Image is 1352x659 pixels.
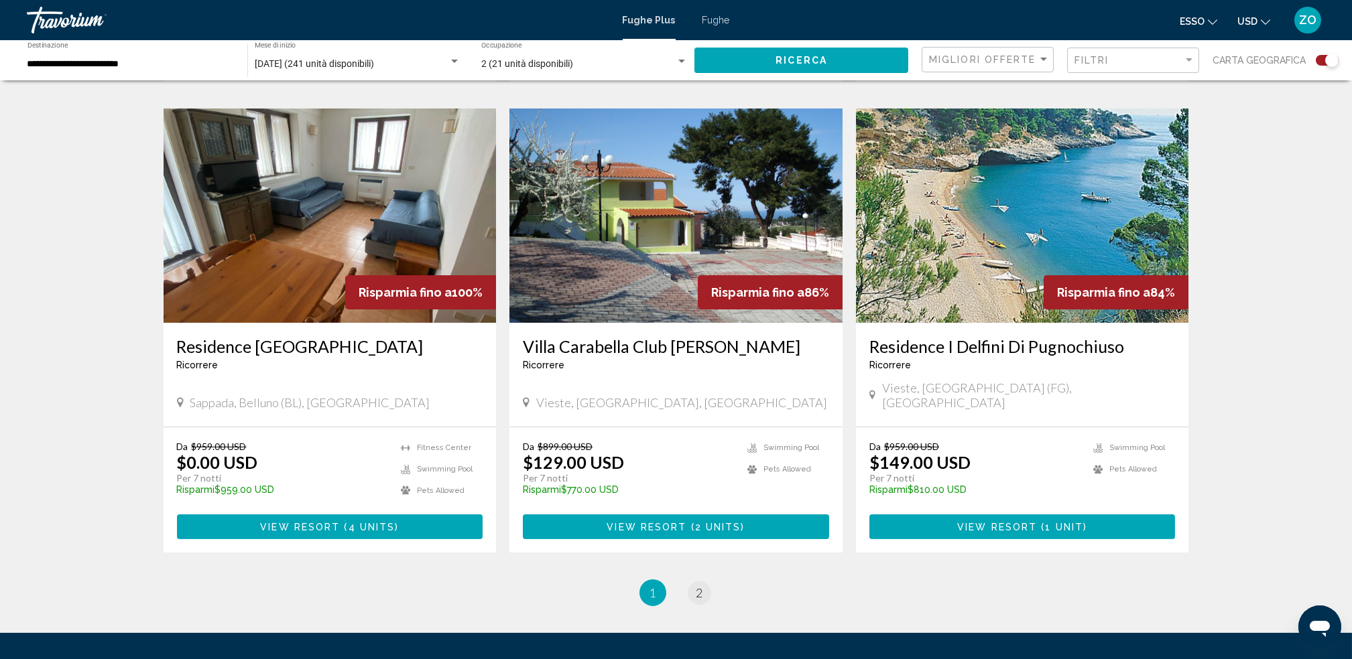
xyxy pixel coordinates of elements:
font: $0.00 USD [177,452,258,472]
img: 1644I01L.jpg [856,108,1189,323]
p: Per 7 notti [869,472,1081,484]
button: View Resort(4 units) [177,514,483,539]
font: $810.00 USD [869,484,967,495]
font: $959.00 USD [177,484,275,495]
span: ( ) [1037,522,1087,532]
span: 1 unit [1045,522,1083,532]
span: 2 (21 unità disponibili) [481,58,573,69]
a: Fughe [702,15,730,25]
button: Menu utente [1290,6,1325,34]
span: Swimming Pool [1109,443,1165,452]
iframe: Pulsante per aprire la finestra di messaggistica [1298,605,1341,648]
button: View Resort(2 units) [523,514,829,539]
span: esso [1180,16,1205,27]
div: 86% [698,275,843,309]
p: Per 7 notti [177,472,388,484]
span: Filtri [1074,55,1109,66]
span: View Resort [607,522,686,532]
span: USD [1237,16,1257,27]
span: Risparmia fino a [359,285,452,299]
span: Pets Allowed [763,465,811,473]
font: $149.00 USD [869,452,971,472]
button: Ricerca [694,48,908,72]
span: Ricerca [776,56,827,66]
span: Swimming Pool [763,443,819,452]
span: $959.00 USD [884,441,939,452]
button: Cambia valuta [1237,11,1270,31]
span: $959.00 USD [192,441,247,452]
span: Da [177,441,188,452]
button: View Resort(1 unit) [869,514,1176,539]
span: Risparmia fino a [711,285,804,299]
span: ZO [1299,13,1316,27]
span: Vieste, [GEOGRAPHIC_DATA], [GEOGRAPHIC_DATA] [536,395,827,410]
button: Filtro [1067,47,1199,74]
mat-select: Ordina per [929,54,1050,66]
span: 1 [650,585,656,600]
a: Residence I Delfini Di Pugnochiuso [869,336,1176,356]
span: Risparmi [177,484,215,495]
span: View Resort [957,522,1037,532]
a: Fughe Plus [623,15,676,25]
span: $899.00 USD [538,441,593,452]
p: Per 7 notti [523,472,734,484]
span: Vieste, [GEOGRAPHIC_DATA] (FG), [GEOGRAPHIC_DATA] [882,380,1175,410]
a: Residence [GEOGRAPHIC_DATA] [177,336,483,356]
span: Sappada, Belluno (BL), [GEOGRAPHIC_DATA] [190,395,430,410]
span: Ricorrere [523,360,564,370]
a: Travorium [27,7,609,33]
button: Cambia lingua [1180,11,1217,31]
span: Fitness Center [417,443,471,452]
span: Da [523,441,534,452]
font: $770.00 USD [523,484,619,495]
span: Risparmi [869,484,908,495]
div: 100% [345,275,496,309]
div: 84% [1044,275,1188,309]
span: Risparmia fino a [1057,285,1150,299]
font: $129.00 USD [523,452,624,472]
span: Ricorrere [177,360,219,370]
span: 2 units [695,522,741,532]
span: View Resort [260,522,340,532]
span: Risparmi [523,484,561,495]
span: ( ) [687,522,745,532]
span: Migliori offerte [929,54,1036,65]
span: Carta geografica [1213,51,1306,70]
img: 2383I01X.jpg [164,108,497,323]
a: Villa Carabella Club [PERSON_NAME] [523,336,829,356]
span: 2 [696,585,703,600]
span: Swimming Pool [417,465,473,473]
img: DM98E01X.jpg [509,108,843,323]
span: [DATE] (241 unità disponibili) [255,58,374,69]
span: Da [869,441,881,452]
span: 4 units [349,522,395,532]
span: Pets Allowed [417,486,465,495]
span: Pets Allowed [1109,465,1157,473]
span: Ricorrere [869,360,911,370]
span: ( ) [340,522,399,532]
ul: Pagination [164,579,1189,606]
